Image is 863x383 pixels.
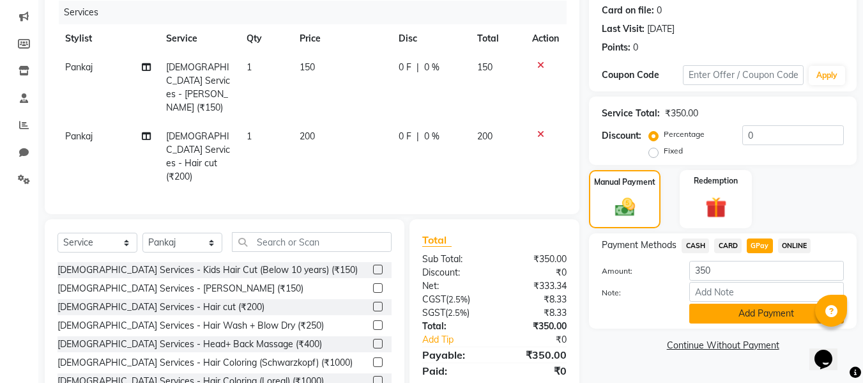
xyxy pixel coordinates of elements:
[602,129,641,143] div: Discount:
[664,129,705,140] label: Percentage
[689,282,844,302] input: Add Note
[665,107,698,120] div: ₹350.00
[413,347,494,363] div: Payable:
[592,265,679,277] label: Amount:
[647,22,675,36] div: [DATE]
[413,306,494,320] div: ( )
[602,68,682,82] div: Coupon Code
[694,175,738,187] label: Redemption
[300,61,315,73] span: 150
[477,130,493,142] span: 200
[232,232,392,252] input: Search or Scan
[158,24,239,53] th: Service
[494,306,576,320] div: ₹8.33
[494,363,576,379] div: ₹0
[508,333,577,347] div: ₹0
[683,65,804,85] input: Enter Offer / Coupon Code
[292,24,391,53] th: Price
[633,41,638,54] div: 0
[413,293,494,306] div: ( )
[699,194,733,221] img: _gift.svg
[602,4,654,17] div: Card on file:
[594,176,655,188] label: Manual Payment
[300,130,315,142] span: 200
[413,279,494,293] div: Net:
[57,356,353,370] div: [DEMOGRAPHIC_DATA] Services - Hair Coloring (Schwarzkopf) (₹1000)
[592,287,679,299] label: Note:
[65,61,93,73] span: Pankaj
[609,196,641,219] img: _cash.svg
[247,130,252,142] span: 1
[664,145,683,157] label: Fixed
[602,22,645,36] div: Last Visit:
[602,41,630,54] div: Points:
[422,307,445,318] span: SGST
[416,130,419,143] span: |
[494,266,576,279] div: ₹0
[239,24,293,53] th: Qty
[809,66,845,85] button: Apply
[166,61,230,113] span: [DEMOGRAPHIC_DATA] Services - [PERSON_NAME] (₹150)
[59,1,576,24] div: Services
[57,282,303,295] div: [DEMOGRAPHIC_DATA] Services - [PERSON_NAME] (₹150)
[247,61,252,73] span: 1
[422,293,446,305] span: CGST
[57,338,322,351] div: [DEMOGRAPHIC_DATA] Services - Head+ Back Massage (₹400)
[657,4,662,17] div: 0
[65,130,93,142] span: Pankaj
[747,238,773,253] span: GPay
[602,238,676,252] span: Payment Methods
[714,238,742,253] span: CARD
[399,61,411,74] span: 0 F
[422,233,452,247] span: Total
[416,61,419,74] span: |
[689,261,844,281] input: Amount
[57,263,358,277] div: [DEMOGRAPHIC_DATA] Services - Kids Hair Cut (Below 10 years) (₹150)
[57,24,158,53] th: Stylist
[494,347,576,363] div: ₹350.00
[413,320,494,333] div: Total:
[494,320,576,333] div: ₹350.00
[682,238,709,253] span: CASH
[391,24,470,53] th: Disc
[57,301,264,314] div: [DEMOGRAPHIC_DATA] Services - Hair cut (₹200)
[57,319,324,332] div: [DEMOGRAPHIC_DATA] Services - Hair Wash + Blow Dry (₹250)
[424,61,439,74] span: 0 %
[494,253,576,266] div: ₹350.00
[477,61,493,73] span: 150
[494,293,576,306] div: ₹8.33
[778,238,811,253] span: ONLINE
[470,24,525,53] th: Total
[413,333,508,347] a: Add Tip
[602,107,660,120] div: Service Total:
[448,308,467,318] span: 2.5%
[689,304,844,324] button: Add Payment
[413,266,494,279] div: Discount:
[494,279,576,293] div: ₹333.34
[413,363,494,379] div: Paid:
[399,130,411,143] span: 0 F
[524,24,567,53] th: Action
[413,253,494,266] div: Sub Total:
[166,130,230,182] span: [DEMOGRAPHIC_DATA] Services - Hair cut (₹200)
[809,332,850,370] iframe: chat widget
[448,294,468,304] span: 2.5%
[424,130,439,143] span: 0 %
[592,339,854,352] a: Continue Without Payment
